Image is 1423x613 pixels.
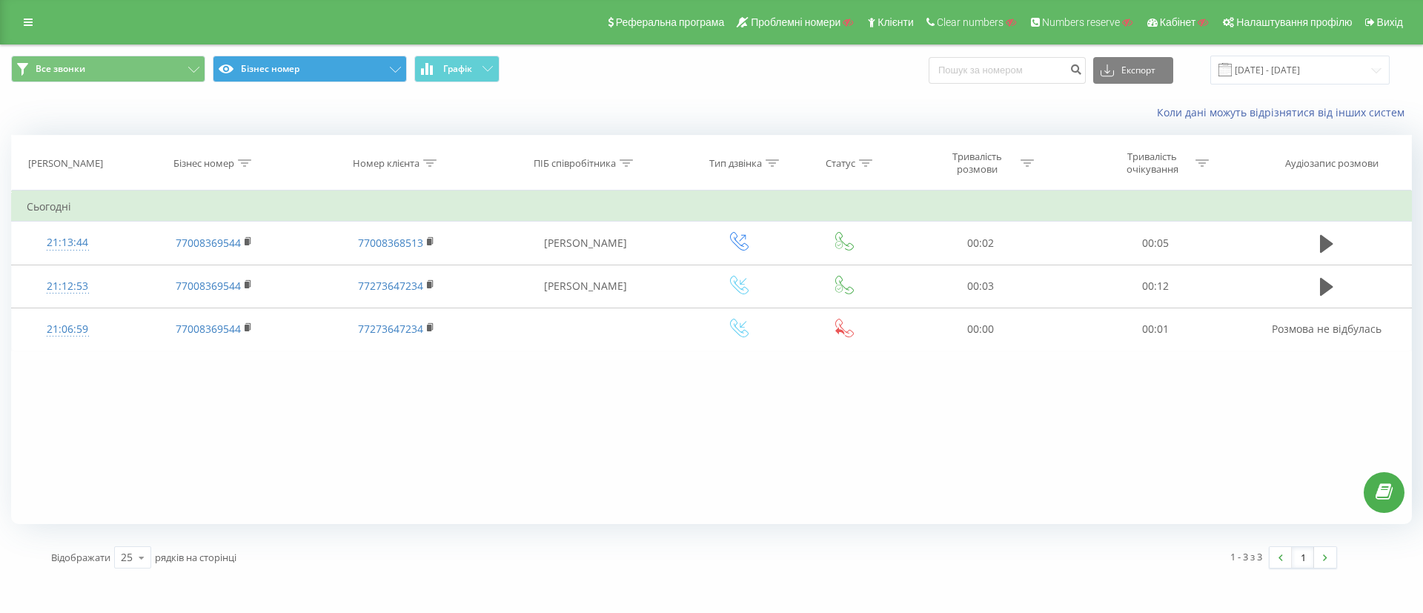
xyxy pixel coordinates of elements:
[938,150,1017,176] div: Тривалість розмови
[28,157,103,170] div: [PERSON_NAME]
[1230,549,1262,564] div: 1 - 3 з 3
[1236,16,1352,28] span: Налаштування профілю
[893,222,1068,265] td: 00:02
[414,56,500,82] button: Графік
[929,57,1086,84] input: Пошук за номером
[1112,150,1192,176] div: Тривалість очікування
[1093,57,1173,84] button: Експорт
[1292,547,1314,568] a: 1
[176,279,241,293] a: 77008369544
[1377,16,1403,28] span: Вихід
[1285,157,1379,170] div: Аудіозапис розмови
[937,16,1004,28] span: Clear numbers
[358,322,423,336] a: 77273647234
[213,56,407,82] button: Бізнес номер
[173,157,234,170] div: Бізнес номер
[1272,322,1381,336] span: Розмова не відбулась
[1157,105,1412,119] a: Коли дані можуть відрізнятися вiд інших систем
[893,308,1068,351] td: 00:00
[27,315,109,344] div: 21:06:59
[176,236,241,250] a: 77008369544
[534,157,616,170] div: ПІБ співробітника
[488,265,683,308] td: [PERSON_NAME]
[1068,265,1243,308] td: 00:12
[358,236,423,250] a: 77008368513
[353,157,419,170] div: Номер клієнта
[826,157,855,170] div: Статус
[616,16,725,28] span: Реферальна програма
[27,228,109,257] div: 21:13:44
[27,272,109,301] div: 21:12:53
[1068,222,1243,265] td: 00:05
[1042,16,1120,28] span: Numbers reserve
[488,222,683,265] td: [PERSON_NAME]
[155,551,236,564] span: рядків на сторінці
[1160,16,1196,28] span: Кабінет
[36,63,85,75] span: Все звонки
[1068,308,1243,351] td: 00:01
[751,16,840,28] span: Проблемні номери
[358,279,423,293] a: 77273647234
[878,16,914,28] span: Клієнти
[176,322,241,336] a: 77008369544
[121,550,133,565] div: 25
[12,192,1412,222] td: Сьогодні
[11,56,205,82] button: Все звонки
[709,157,762,170] div: Тип дзвінка
[893,265,1068,308] td: 00:03
[51,551,110,564] span: Відображати
[443,64,472,74] span: Графік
